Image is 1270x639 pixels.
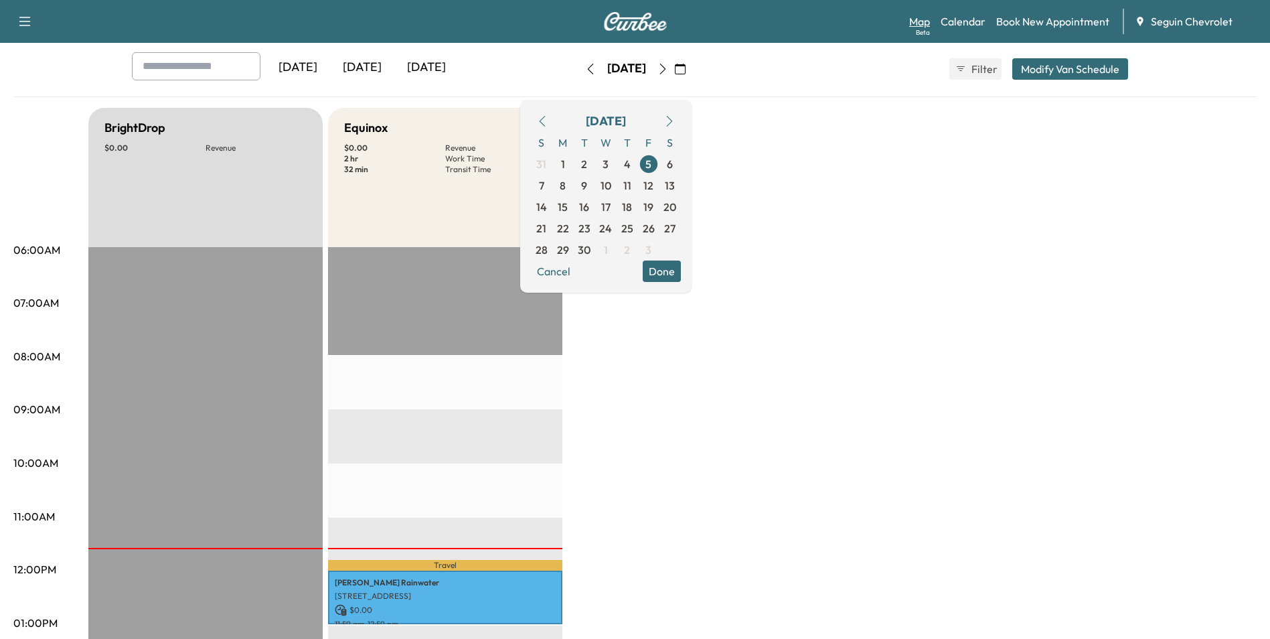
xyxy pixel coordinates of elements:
[13,455,58,471] p: 10:00AM
[13,242,60,258] p: 06:00AM
[643,220,655,236] span: 26
[941,13,985,29] a: Calendar
[617,132,638,153] span: T
[557,242,569,258] span: 29
[335,591,556,601] p: [STREET_ADDRESS]
[13,295,59,311] p: 07:00AM
[581,156,587,172] span: 2
[13,348,60,364] p: 08:00AM
[665,177,675,194] span: 13
[445,143,546,153] p: Revenue
[531,132,552,153] span: S
[13,615,58,631] p: 01:00PM
[595,132,617,153] span: W
[659,132,681,153] span: S
[622,199,632,215] span: 18
[445,164,546,175] p: Transit Time
[638,132,659,153] span: F
[996,13,1109,29] a: Book New Appointment
[603,156,609,172] span: 3
[344,153,445,164] p: 2 hr
[624,242,630,258] span: 2
[539,177,544,194] span: 7
[663,199,676,215] span: 20
[599,220,612,236] span: 24
[603,12,667,31] img: Curbee Logo
[949,58,1002,80] button: Filter
[1012,58,1128,80] button: Modify Van Schedule
[561,156,565,172] span: 1
[664,220,676,236] span: 27
[335,619,556,630] p: 11:59 am - 12:59 pm
[578,242,590,258] span: 30
[916,27,930,38] div: Beta
[1151,13,1233,29] span: Seguin Chevrolet
[266,52,330,83] div: [DATE]
[581,177,587,194] span: 9
[645,156,651,172] span: 5
[586,112,626,131] div: [DATE]
[552,132,574,153] span: M
[558,199,568,215] span: 15
[579,199,589,215] span: 16
[104,119,165,137] h5: BrightDrop
[971,61,996,77] span: Filter
[394,52,459,83] div: [DATE]
[536,220,546,236] span: 21
[909,13,930,29] a: MapBeta
[601,177,611,194] span: 10
[643,261,681,282] button: Done
[13,401,60,417] p: 09:00AM
[344,164,445,175] p: 32 min
[330,52,394,83] div: [DATE]
[344,119,388,137] h5: Equinox
[344,143,445,153] p: $ 0.00
[335,577,556,588] p: [PERSON_NAME] Rainwater
[645,242,651,258] span: 3
[328,560,562,571] p: Travel
[604,242,608,258] span: 1
[560,177,566,194] span: 8
[643,199,653,215] span: 19
[624,156,631,172] span: 4
[104,143,206,153] p: $ 0.00
[557,220,569,236] span: 22
[206,143,307,153] p: Revenue
[578,220,590,236] span: 23
[13,508,55,524] p: 11:00AM
[574,132,595,153] span: T
[621,220,633,236] span: 25
[531,261,576,282] button: Cancel
[335,604,556,616] p: $ 0.00
[536,156,546,172] span: 31
[667,156,673,172] span: 6
[601,199,611,215] span: 17
[607,60,646,77] div: [DATE]
[536,242,548,258] span: 28
[643,177,653,194] span: 12
[536,199,547,215] span: 14
[445,153,546,164] p: Work Time
[13,561,56,577] p: 12:00PM
[623,177,631,194] span: 11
